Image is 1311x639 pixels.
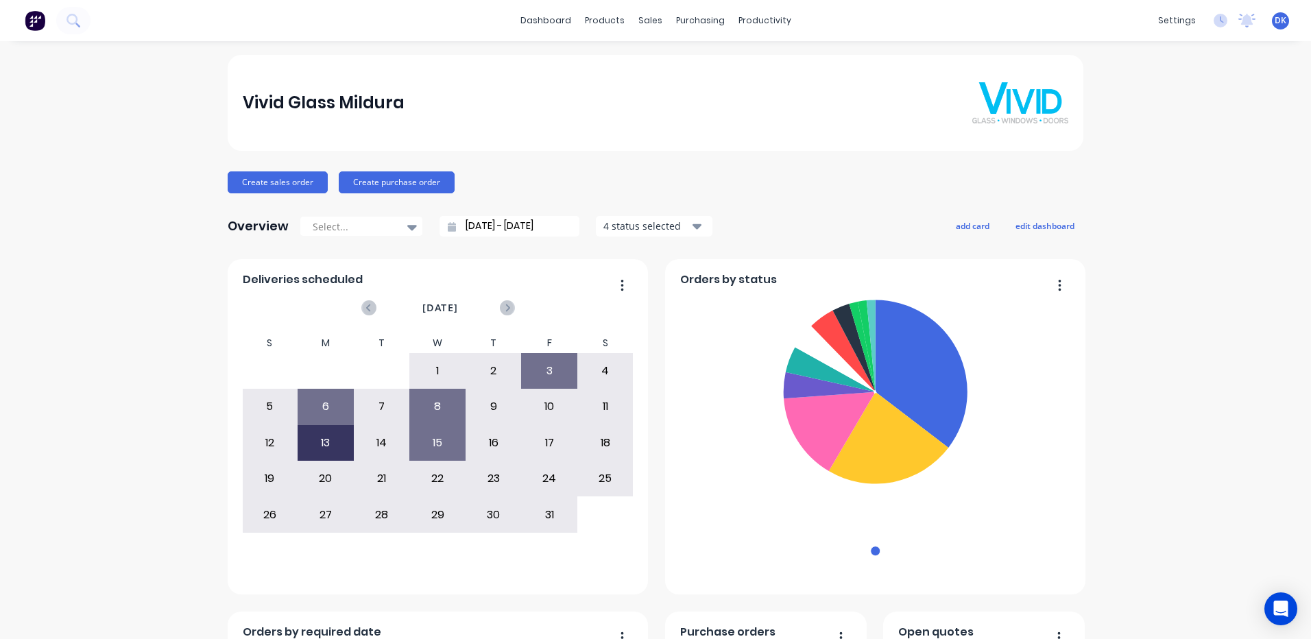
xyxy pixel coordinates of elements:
[410,389,465,424] div: 8
[339,171,455,193] button: Create purchase order
[298,426,353,460] div: 13
[466,497,521,531] div: 30
[410,461,465,496] div: 22
[298,389,353,424] div: 6
[732,10,798,31] div: productivity
[632,10,669,31] div: sales
[603,219,690,233] div: 4 status selected
[522,354,577,388] div: 3
[228,171,328,193] button: Create sales order
[409,333,466,353] div: W
[466,461,521,496] div: 23
[596,216,712,237] button: 4 status selected
[466,389,521,424] div: 9
[466,426,521,460] div: 16
[680,272,777,288] span: Orders by status
[243,272,363,288] span: Deliveries scheduled
[578,461,633,496] div: 25
[578,426,633,460] div: 18
[972,82,1068,123] img: Vivid Glass Mildura
[410,497,465,531] div: 29
[521,333,577,353] div: F
[1151,10,1203,31] div: settings
[1275,14,1286,27] span: DK
[1007,217,1083,234] button: edit dashboard
[410,354,465,388] div: 1
[25,10,45,31] img: Factory
[669,10,732,31] div: purchasing
[354,389,409,424] div: 7
[228,213,289,240] div: Overview
[947,217,998,234] button: add card
[354,497,409,531] div: 28
[298,497,353,531] div: 27
[243,89,405,117] div: Vivid Glass Mildura
[354,426,409,460] div: 14
[522,389,577,424] div: 10
[298,461,353,496] div: 20
[1264,592,1297,625] div: Open Intercom Messenger
[577,333,634,353] div: S
[466,333,522,353] div: T
[298,333,354,353] div: M
[243,461,298,496] div: 19
[578,389,633,424] div: 11
[410,426,465,460] div: 15
[578,10,632,31] div: products
[514,10,578,31] a: dashboard
[522,497,577,531] div: 31
[243,426,298,460] div: 12
[354,333,410,353] div: T
[354,461,409,496] div: 21
[422,300,458,315] span: [DATE]
[242,333,298,353] div: S
[522,461,577,496] div: 24
[243,389,298,424] div: 5
[243,497,298,531] div: 26
[466,354,521,388] div: 2
[578,354,633,388] div: 4
[522,426,577,460] div: 17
